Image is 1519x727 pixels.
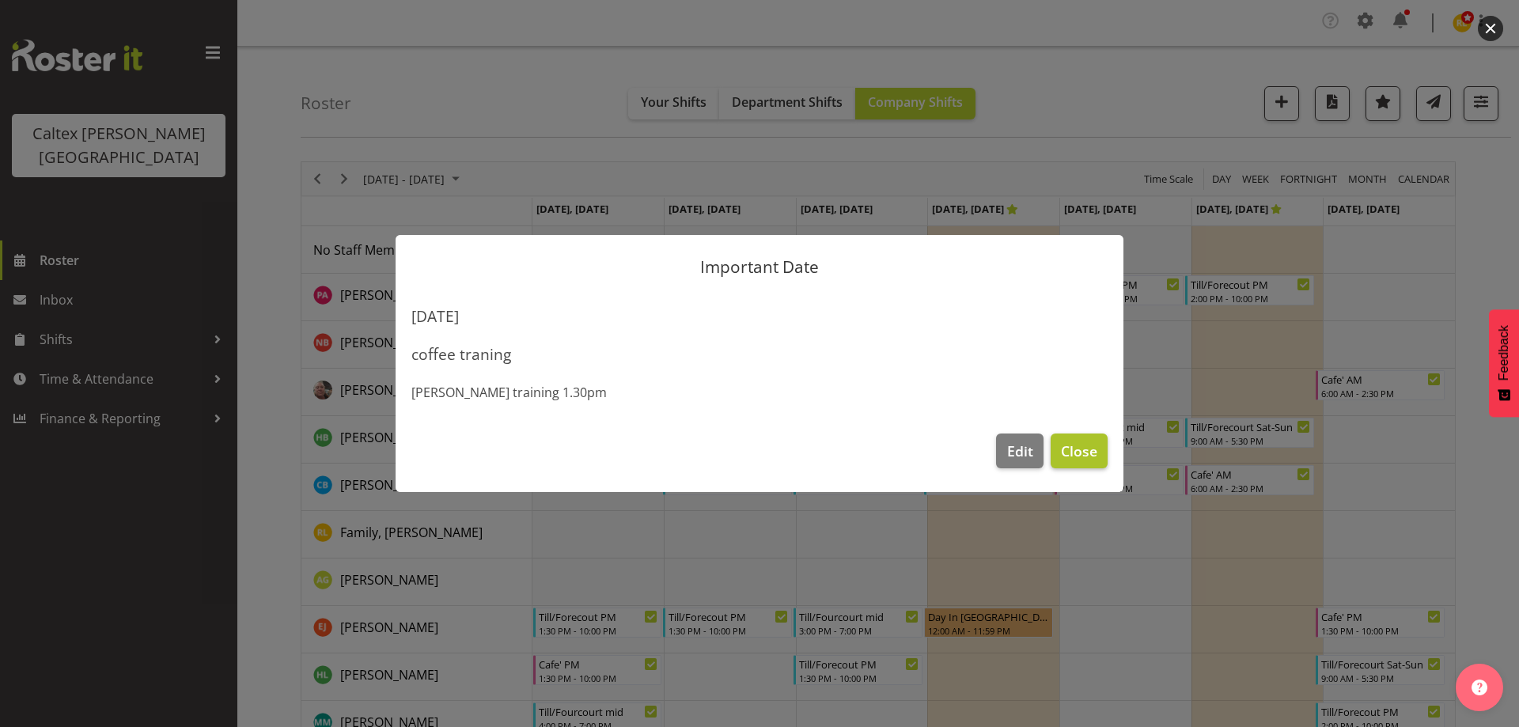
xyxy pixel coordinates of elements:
[411,383,1108,402] p: [PERSON_NAME] training 1.30pm
[411,345,1108,364] h4: coffee traning
[1007,441,1033,461] span: Edit
[996,434,1043,468] button: Edit
[1472,680,1487,695] img: help-xxl-2.png
[1497,325,1511,381] span: Feedback
[411,307,1108,326] h4: [DATE]
[1489,309,1519,417] button: Feedback - Show survey
[1051,434,1108,468] button: Close
[1061,441,1097,461] span: Close
[411,259,1108,275] p: Important Date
